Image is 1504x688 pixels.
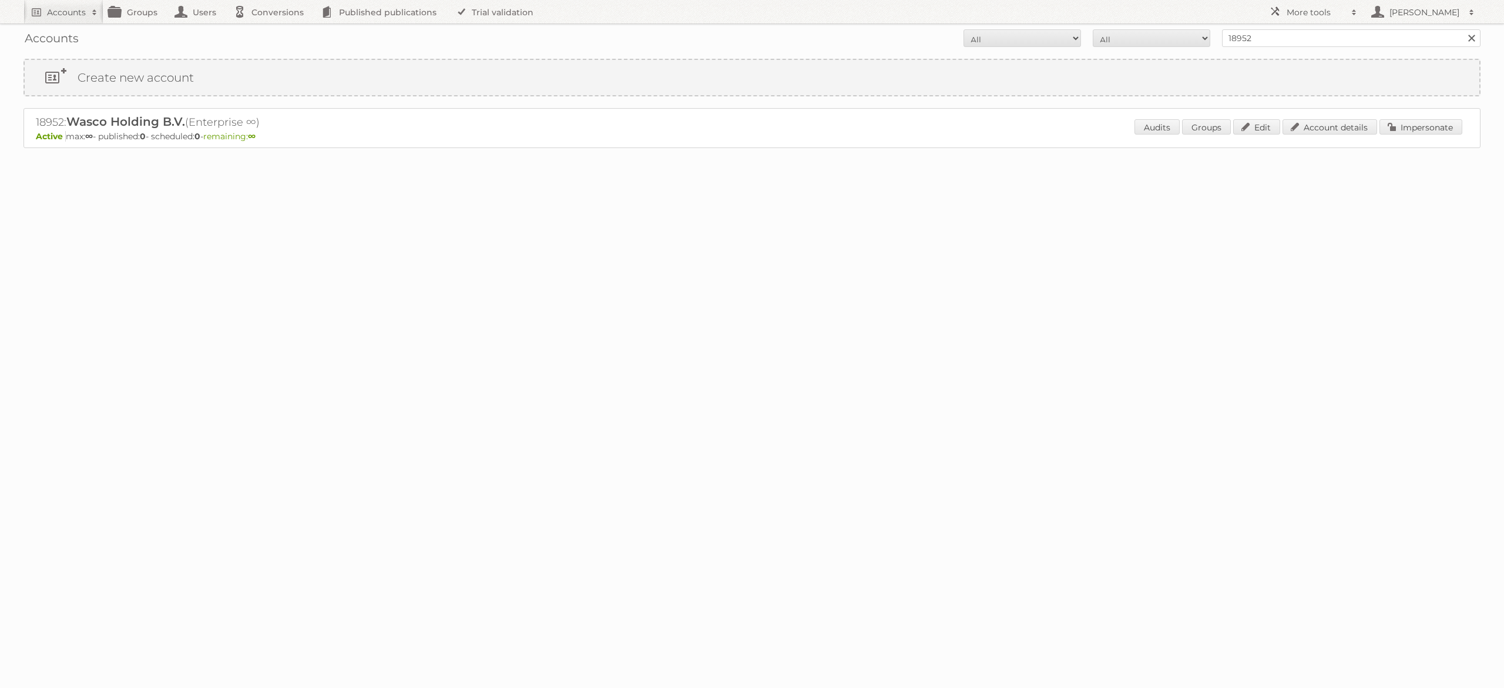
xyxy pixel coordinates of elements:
[1283,119,1377,135] a: Account details
[1233,119,1280,135] a: Edit
[194,131,200,142] strong: 0
[1386,6,1463,18] h2: [PERSON_NAME]
[36,131,1468,142] p: max: - published: - scheduled: -
[85,131,93,142] strong: ∞
[1134,119,1180,135] a: Audits
[203,131,256,142] span: remaining:
[140,131,146,142] strong: 0
[25,60,1479,95] a: Create new account
[1287,6,1345,18] h2: More tools
[36,131,66,142] span: Active
[1379,119,1462,135] a: Impersonate
[248,131,256,142] strong: ∞
[36,115,447,130] h2: 18952: (Enterprise ∞)
[66,115,185,129] span: Wasco Holding B.V.
[47,6,86,18] h2: Accounts
[1182,119,1231,135] a: Groups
